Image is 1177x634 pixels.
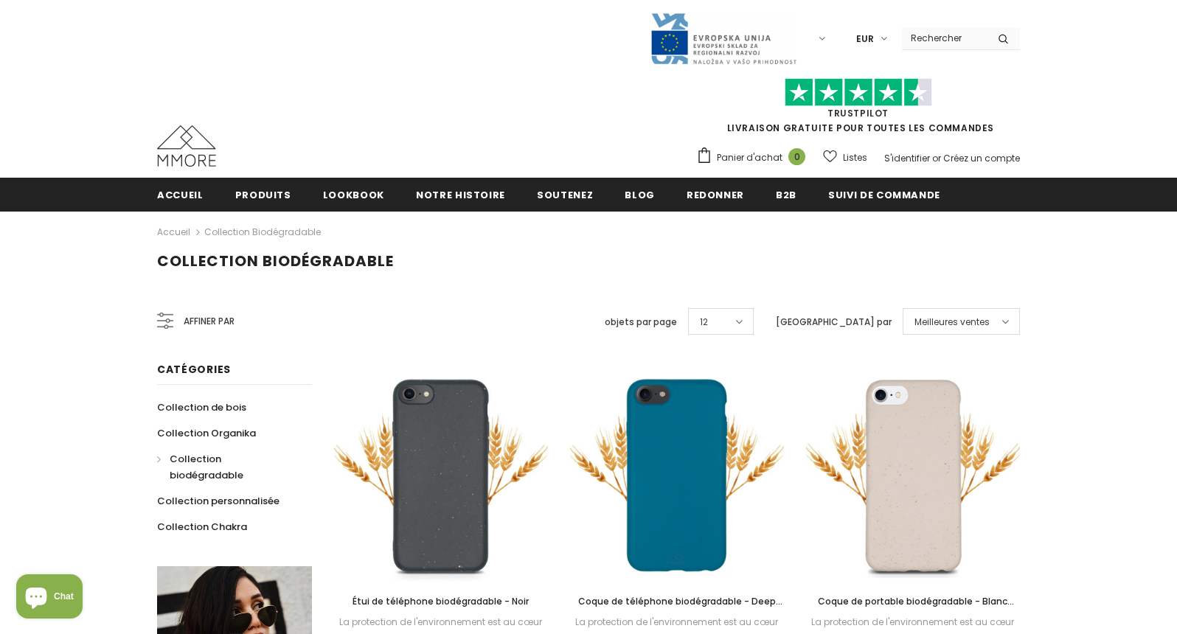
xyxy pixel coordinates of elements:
[776,178,796,211] a: B2B
[884,152,930,164] a: S'identifier
[687,188,744,202] span: Redonner
[204,226,321,238] a: Collection biodégradable
[157,251,394,271] span: Collection biodégradable
[788,148,805,165] span: 0
[157,400,246,414] span: Collection de bois
[157,514,247,540] a: Collection Chakra
[157,488,280,514] a: Collection personnalisée
[823,144,867,170] a: Listes
[157,223,190,241] a: Accueil
[696,85,1020,134] span: LIVRAISON GRATUITE POUR TOUTES LES COMMANDES
[902,27,987,49] input: Search Site
[578,595,782,624] span: Coque de téléphone biodégradable - Deep Sea Blue
[157,394,246,420] a: Collection de bois
[353,595,529,607] span: Étui de téléphone biodégradable - Noir
[914,315,990,330] span: Meilleures ventes
[856,32,874,46] span: EUR
[687,178,744,211] a: Redonner
[932,152,941,164] span: or
[625,188,655,202] span: Blog
[157,362,231,377] span: Catégories
[696,147,813,169] a: Panier d'achat 0
[650,32,797,44] a: Javni Razpis
[12,574,87,622] inbox-online-store-chat: Shopify online store chat
[334,593,548,610] a: Étui de téléphone biodégradable - Noir
[323,178,384,211] a: Lookbook
[818,595,1014,624] span: Coque de portable biodégradable - Blanc naturel
[157,178,204,211] a: Accueil
[776,188,796,202] span: B2B
[170,452,243,482] span: Collection biodégradable
[157,494,280,508] span: Collection personnalisée
[416,188,505,202] span: Notre histoire
[157,420,256,446] a: Collection Organika
[776,315,892,330] label: [GEOGRAPHIC_DATA] par
[157,188,204,202] span: Accueil
[700,315,708,330] span: 12
[570,593,784,610] a: Coque de téléphone biodégradable - Deep Sea Blue
[943,152,1020,164] a: Créez un compte
[157,520,247,534] span: Collection Chakra
[605,315,677,330] label: objets par page
[235,178,291,211] a: Produits
[157,125,216,167] img: Cas MMORE
[157,426,256,440] span: Collection Organika
[537,188,593,202] span: soutenez
[235,188,291,202] span: Produits
[157,446,296,488] a: Collection biodégradable
[416,178,505,211] a: Notre histoire
[828,188,940,202] span: Suivi de commande
[323,188,384,202] span: Lookbook
[843,150,867,165] span: Listes
[184,313,235,330] span: Affiner par
[650,12,797,66] img: Javni Razpis
[828,178,940,211] a: Suivi de commande
[717,150,782,165] span: Panier d'achat
[625,178,655,211] a: Blog
[827,107,889,119] a: TrustPilot
[537,178,593,211] a: soutenez
[806,593,1020,610] a: Coque de portable biodégradable - Blanc naturel
[785,78,932,107] img: Faites confiance aux étoiles pilotes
